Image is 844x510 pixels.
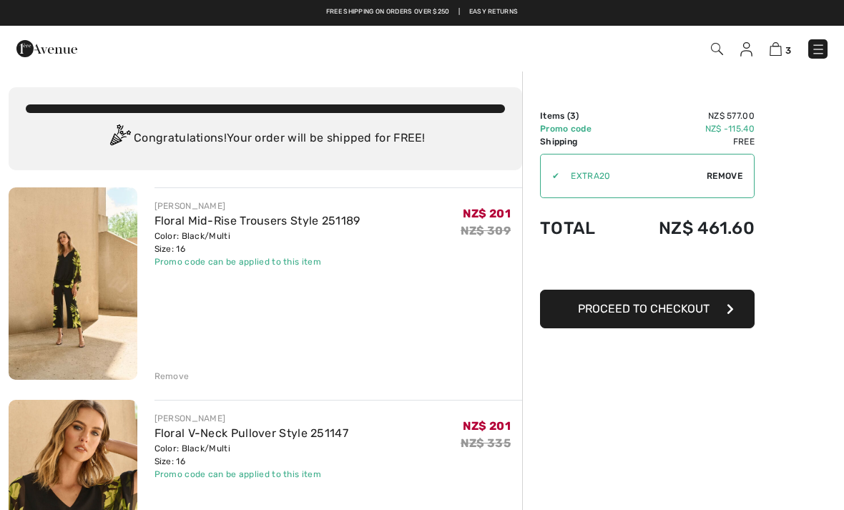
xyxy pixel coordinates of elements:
div: Color: Black/Multi Size: 16 [154,442,349,468]
td: NZ$ 461.60 [619,204,755,252]
img: Search [711,43,723,55]
a: Floral V-Neck Pullover Style 251147 [154,426,349,440]
div: [PERSON_NAME] [154,412,349,425]
s: NZ$ 309 [461,224,511,237]
a: 1ère Avenue [16,41,77,54]
a: Easy Returns [469,7,519,17]
div: Congratulations! Your order will be shipped for FREE! [26,124,505,153]
img: Shopping Bag [770,42,782,56]
img: 1ère Avenue [16,34,77,63]
div: Color: Black/Multi Size: 16 [154,230,360,255]
td: Shipping [540,135,619,148]
div: Remove [154,370,190,383]
td: NZ$ 577.00 [619,109,755,122]
span: Proceed to Checkout [578,302,710,315]
td: Items ( ) [540,109,619,122]
iframe: PayPal [540,252,755,285]
span: Remove [707,170,742,182]
div: Promo code can be applied to this item [154,255,360,268]
div: ✔ [541,170,559,182]
img: My Info [740,42,752,57]
a: 3 [770,40,791,57]
a: Free shipping on orders over $250 [326,7,450,17]
td: NZ$ -115.40 [619,122,755,135]
div: Promo code can be applied to this item [154,468,349,481]
s: NZ$ 335 [461,436,511,450]
td: Total [540,204,619,252]
input: Promo code [559,155,707,197]
span: 3 [785,45,791,56]
span: NZ$ 201 [463,207,511,220]
td: Free [619,135,755,148]
img: Menu [811,42,825,57]
img: Floral Mid-Rise Trousers Style 251189 [9,187,137,380]
span: | [458,7,460,17]
button: Proceed to Checkout [540,290,755,328]
span: NZ$ 201 [463,419,511,433]
img: Congratulation2.svg [105,124,134,153]
div: [PERSON_NAME] [154,200,360,212]
td: Promo code [540,122,619,135]
span: 3 [570,111,576,121]
a: Floral Mid-Rise Trousers Style 251189 [154,214,360,227]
